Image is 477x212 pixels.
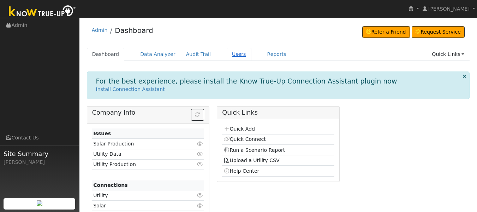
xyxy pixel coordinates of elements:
[428,6,470,12] span: [PERSON_NAME]
[197,162,203,167] i: Click to view
[262,48,292,61] a: Reports
[5,4,79,20] img: Know True-Up
[197,193,203,198] i: Click to view
[4,149,76,159] span: Site Summary
[197,203,203,208] i: Click to view
[427,48,470,61] a: Quick Links
[96,77,397,85] h1: For the best experience, please install the Know True-Up Connection Assistant plugin now
[92,27,108,33] a: Admin
[223,157,280,163] a: Upload a Utility CSV
[92,139,186,149] td: Solar Production
[37,200,42,206] img: retrieve
[362,26,410,38] a: Refer a Friend
[96,86,165,92] a: Install Connection Assistant
[92,149,186,159] td: Utility Data
[223,136,266,142] a: Quick Connect
[223,126,255,132] a: Quick Add
[92,109,204,116] h5: Company Info
[222,109,334,116] h5: Quick Links
[93,182,128,188] strong: Connections
[92,201,186,211] td: Solar
[412,26,465,38] a: Request Service
[4,159,76,166] div: [PERSON_NAME]
[115,26,153,35] a: Dashboard
[93,131,111,136] strong: Issues
[87,48,125,61] a: Dashboard
[223,147,285,153] a: Run a Scenario Report
[227,48,251,61] a: Users
[92,190,186,201] td: Utility
[223,168,260,174] a: Help Center
[197,151,203,156] i: Click to view
[197,141,203,146] i: Click to view
[92,159,186,170] td: Utility Production
[181,48,216,61] a: Audit Trail
[135,48,181,61] a: Data Analyzer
